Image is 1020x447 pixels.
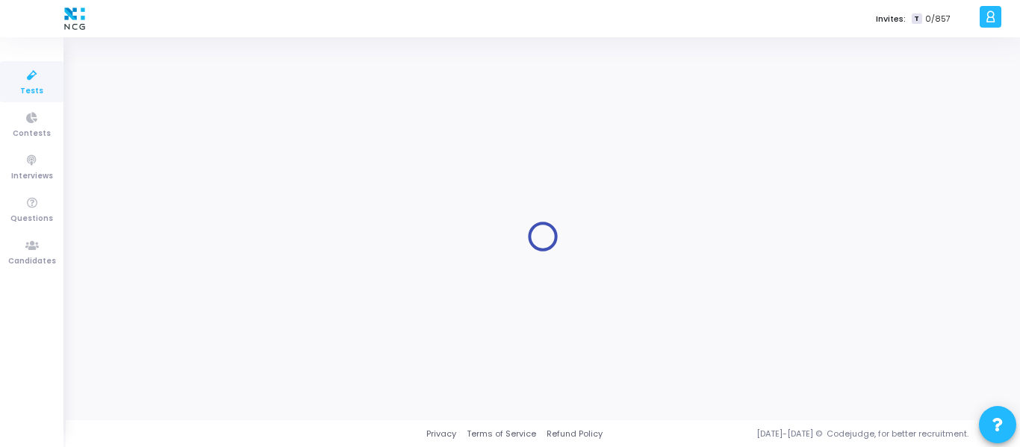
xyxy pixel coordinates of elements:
[547,428,603,440] a: Refund Policy
[11,170,53,183] span: Interviews
[925,13,951,25] span: 0/857
[603,428,1001,440] div: [DATE]-[DATE] © Codejudge, for better recruitment.
[467,428,536,440] a: Terms of Service
[13,128,51,140] span: Contests
[10,213,53,225] span: Questions
[20,85,43,98] span: Tests
[426,428,456,440] a: Privacy
[60,4,89,34] img: logo
[912,13,921,25] span: T
[8,255,56,268] span: Candidates
[876,13,906,25] label: Invites:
